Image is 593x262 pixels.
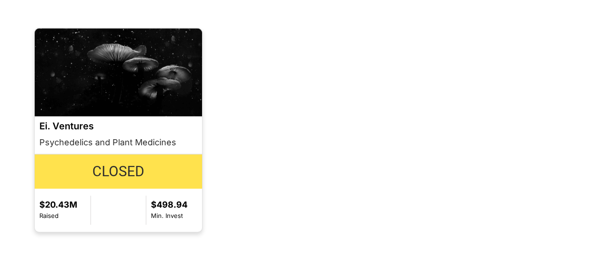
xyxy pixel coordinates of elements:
[39,159,198,184] p: Closed
[39,200,86,209] h2: $20.43M
[39,211,86,220] div: Raised
[151,200,197,209] h2: $498.94
[39,135,198,150] h4: Psychedelics and Plant Medicines
[151,211,197,220] div: Min. Invest
[39,121,198,130] h2: Ei. Ventures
